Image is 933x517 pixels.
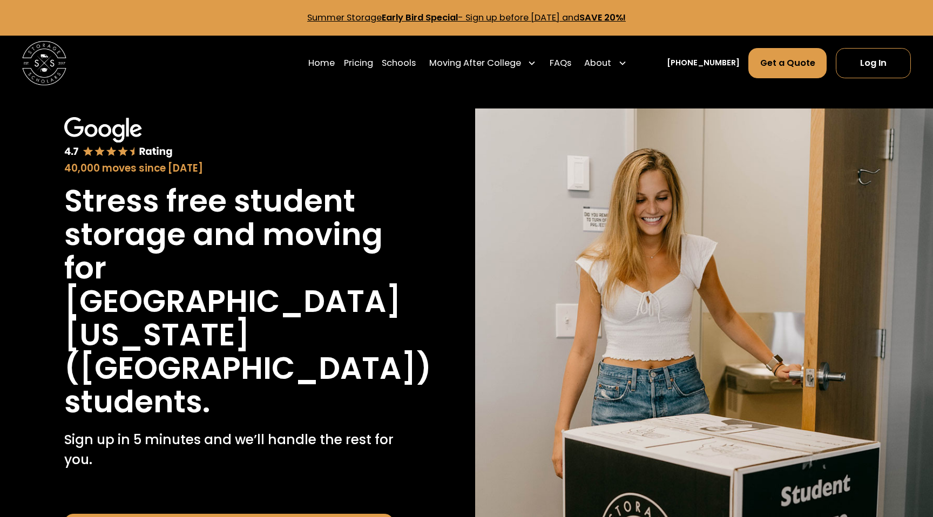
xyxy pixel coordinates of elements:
[307,11,626,24] a: Summer StorageEarly Bird Special- Sign up before [DATE] andSAVE 20%!
[748,48,827,78] a: Get a Quote
[308,47,335,78] a: Home
[667,57,740,69] a: [PHONE_NUMBER]
[579,11,626,24] strong: SAVE 20%!
[429,57,521,70] div: Moving After College
[64,185,394,285] h1: Stress free student storage and moving for
[64,161,394,176] div: 40,000 moves since [DATE]
[382,47,416,78] a: Schools
[550,47,571,78] a: FAQs
[64,430,394,470] p: Sign up in 5 minutes and we’ll handle the rest for you.
[382,11,458,24] strong: Early Bird Special
[584,57,611,70] div: About
[64,385,210,419] h1: students.
[64,117,173,159] img: Google 4.7 star rating
[836,48,911,78] a: Log In
[344,47,373,78] a: Pricing
[22,41,66,85] img: Storage Scholars main logo
[64,285,431,385] h1: [GEOGRAPHIC_DATA][US_STATE] ([GEOGRAPHIC_DATA])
